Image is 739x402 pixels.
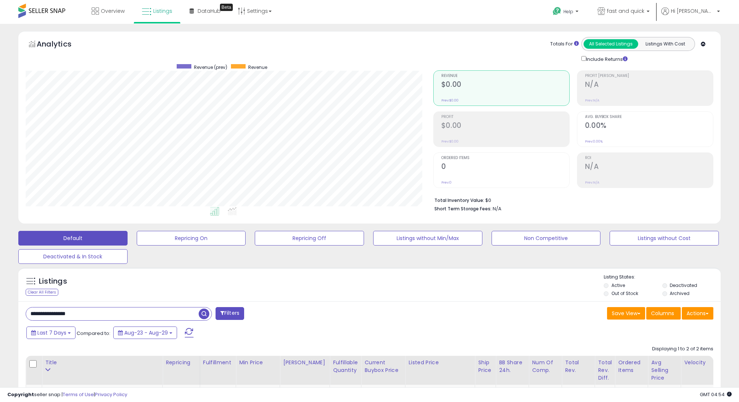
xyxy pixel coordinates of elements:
[77,330,110,337] span: Compared to:
[441,180,452,185] small: Prev: 0
[585,80,713,90] h2: N/A
[333,359,358,374] div: Fulfillable Quantity
[203,359,233,366] div: Fulfillment
[441,162,569,172] h2: 0
[478,359,493,374] div: Ship Price
[565,359,592,374] div: Total Rev.
[499,359,526,374] div: BB Share 24h.
[45,359,159,366] div: Title
[220,4,233,11] div: Tooltip anchor
[618,359,645,374] div: Ordered Items
[550,41,579,48] div: Totals For
[37,329,66,336] span: Last 7 Days
[585,121,713,131] h2: 0.00%
[585,156,713,160] span: ROI
[607,7,644,15] span: fast and quick
[585,98,599,103] small: Prev: N/A
[239,359,277,366] div: Min Price
[434,197,484,203] b: Total Inventory Value:
[364,359,402,374] div: Current Buybox Price
[671,7,715,15] span: Hi [PERSON_NAME]
[547,1,586,24] a: Help
[441,98,459,103] small: Prev: $0.00
[37,39,86,51] h5: Analytics
[18,249,128,264] button: Deactivated & In Stock
[434,195,708,204] li: $0
[373,231,482,246] button: Listings without Min/Max
[651,310,674,317] span: Columns
[26,327,76,339] button: Last 7 Days
[604,274,720,281] p: Listing States:
[638,39,692,49] button: Listings With Cost
[552,7,562,16] i: Get Help
[585,115,713,119] span: Avg. Buybox Share
[39,276,67,287] h5: Listings
[434,206,492,212] b: Short Term Storage Fees:
[26,289,58,296] div: Clear All Filters
[113,327,177,339] button: Aug-23 - Aug-29
[441,80,569,90] h2: $0.00
[492,231,601,246] button: Non Competitive
[585,180,599,185] small: Prev: N/A
[248,64,267,70] span: Revenue
[651,359,678,382] div: Avg Selling Price
[563,8,573,15] span: Help
[441,121,569,131] h2: $0.00
[646,307,681,320] button: Columns
[63,391,94,398] a: Terms of Use
[670,290,690,296] label: Archived
[576,55,636,63] div: Include Returns
[194,64,227,70] span: Revenue (prev)
[166,359,197,366] div: Repricing
[585,74,713,78] span: Profit [PERSON_NAME]
[585,162,713,172] h2: N/A
[124,329,168,336] span: Aug-23 - Aug-29
[670,282,697,288] label: Deactivated
[95,391,127,398] a: Privacy Policy
[216,307,244,320] button: Filters
[153,7,172,15] span: Listings
[584,39,638,49] button: All Selected Listings
[7,391,127,398] div: seller snap | |
[661,7,720,24] a: Hi [PERSON_NAME]
[441,74,569,78] span: Revenue
[283,359,327,366] div: [PERSON_NAME]
[441,156,569,160] span: Ordered Items
[585,139,603,144] small: Prev: 0.00%
[441,139,459,144] small: Prev: $0.00
[652,346,713,353] div: Displaying 1 to 2 of 2 items
[598,359,612,382] div: Total Rev. Diff.
[198,7,221,15] span: DataHub
[682,307,713,320] button: Actions
[7,391,34,398] strong: Copyright
[137,231,246,246] button: Repricing On
[101,7,125,15] span: Overview
[18,231,128,246] button: Default
[684,359,711,366] div: Velocity
[610,231,719,246] button: Listings without Cost
[532,359,559,374] div: Num of Comp.
[493,205,501,212] span: N/A
[408,359,472,366] div: Listed Price
[611,282,625,288] label: Active
[611,290,638,296] label: Out of Stock
[700,391,732,398] span: 2025-09-7 04:54 GMT
[441,115,569,119] span: Profit
[607,307,645,320] button: Save View
[255,231,364,246] button: Repricing Off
